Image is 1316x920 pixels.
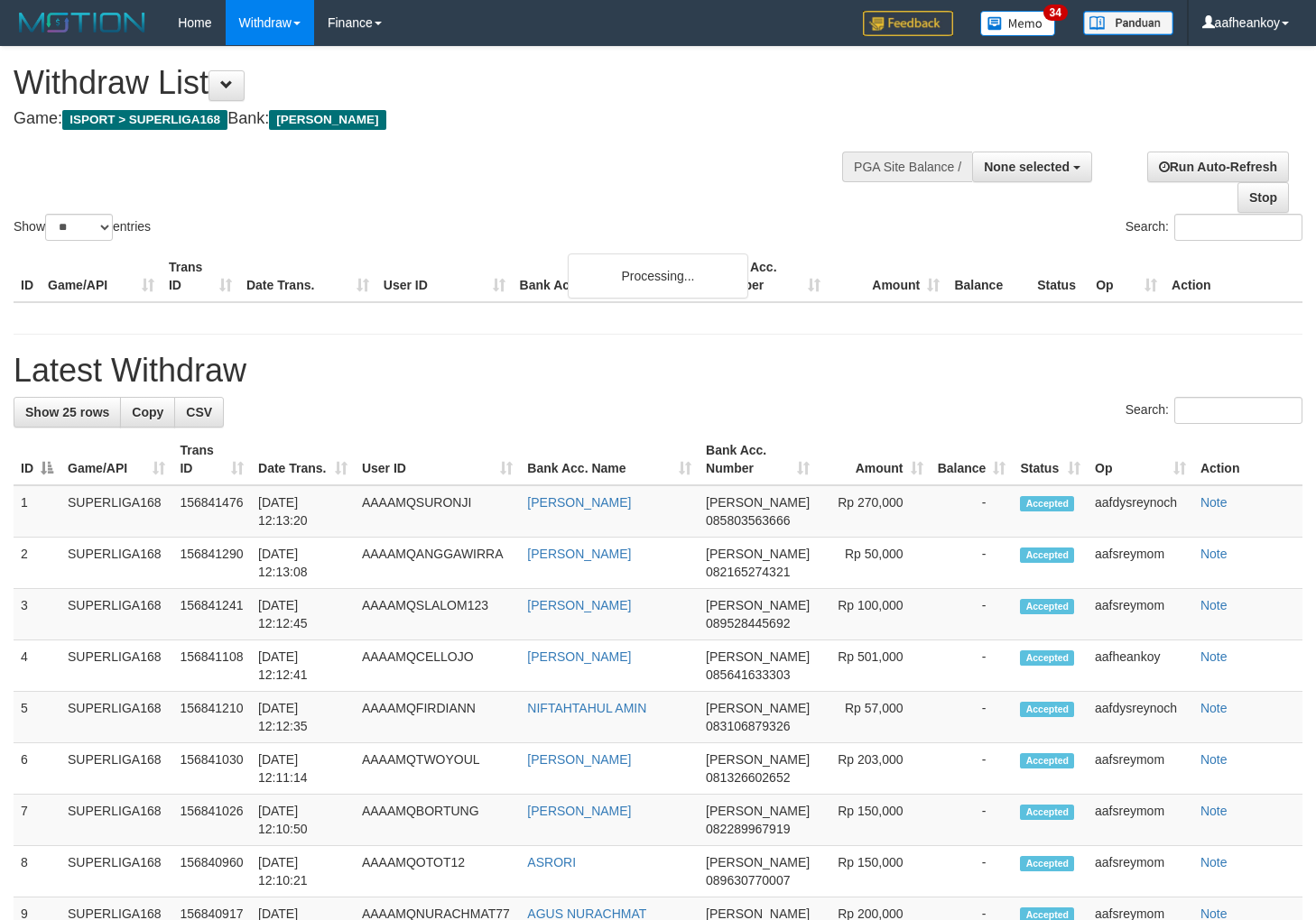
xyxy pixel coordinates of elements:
[1089,251,1164,302] th: Op
[355,743,520,795] td: AAAAMQTWOYOUL
[1020,650,1074,666] span: Accepted
[355,640,520,692] td: AAAAMQCELLOJO
[1020,599,1074,614] span: Accepted
[1147,152,1289,182] a: Run Auto-Refresh
[931,538,1014,589] td: -
[706,752,810,767] span: [PERSON_NAME]
[931,485,1014,538] td: -
[1083,11,1173,35] img: panduan.png
[355,846,520,897] td: AAAAMQOTOT12
[527,547,631,561] a: [PERSON_NAME]
[376,251,513,302] th: User ID
[355,589,520,640] td: AAAAMQSLALOM123
[520,434,699,485] th: Bank Acc. Name: activate to sort column ascending
[931,640,1014,692] td: -
[1088,434,1193,485] th: Op: activate to sort column ascending
[60,538,172,589] td: SUPERLIGA168
[931,434,1014,485] th: Balance: activate to sort column ascending
[14,214,151,241] label: Show entries
[172,795,251,846] td: 156841026
[527,804,631,818] a: [PERSON_NAME]
[172,640,251,692] td: 156841108
[706,667,790,682] span: Copy 085641633303 to clipboard
[1174,214,1302,241] input: Search:
[45,214,113,241] select: Showentries
[120,397,175,428] a: Copy
[1088,485,1193,538] td: aafdysreynoch
[706,701,810,715] span: [PERSON_NAME]
[931,589,1014,640] td: -
[41,251,162,302] th: Game/API
[863,11,953,36] img: Feedback.jpg
[842,152,972,182] div: PGA Site Balance /
[1088,589,1193,640] td: aafsreymom
[60,434,172,485] th: Game/API: activate to sort column ascending
[1020,547,1074,563] span: Accepted
[172,589,251,640] td: 156841241
[251,743,355,795] td: [DATE] 12:11:14
[1126,397,1302,424] label: Search:
[62,110,227,130] span: ISPORT > SUPERLIGA168
[14,485,60,538] td: 1
[60,485,172,538] td: SUPERLIGA168
[14,251,41,302] th: ID
[1200,598,1228,612] a: Note
[60,692,172,743] td: SUPERLIGA168
[1088,640,1193,692] td: aafheankoy
[1030,251,1089,302] th: Status
[355,485,520,538] td: AAAAMQSURONJI
[817,846,930,897] td: Rp 150,000
[251,434,355,485] th: Date Trans.: activate to sort column ascending
[931,692,1014,743] td: -
[172,743,251,795] td: 156841030
[817,692,930,743] td: Rp 57,000
[1193,434,1302,485] th: Action
[14,589,60,640] td: 3
[269,110,385,130] span: [PERSON_NAME]
[817,795,930,846] td: Rp 150,000
[1200,547,1228,561] a: Note
[931,846,1014,897] td: -
[527,598,631,612] a: [PERSON_NAME]
[706,547,810,561] span: [PERSON_NAME]
[706,649,810,664] span: [PERSON_NAME]
[1200,752,1228,767] a: Note
[14,353,1302,389] h1: Latest Withdraw
[706,855,810,869] span: [PERSON_NAME]
[60,846,172,897] td: SUPERLIGA168
[60,743,172,795] td: SUPERLIGA168
[817,434,930,485] th: Amount: activate to sort column ascending
[25,405,109,419] span: Show 25 rows
[706,804,810,818] span: [PERSON_NAME]
[817,743,930,795] td: Rp 203,000
[251,692,355,743] td: [DATE] 12:12:35
[1200,701,1228,715] a: Note
[14,846,60,897] td: 8
[172,538,251,589] td: 156841290
[60,640,172,692] td: SUPERLIGA168
[172,846,251,897] td: 156840960
[14,9,151,36] img: MOTION_logo.png
[1088,846,1193,897] td: aafsreymom
[706,770,790,785] span: Copy 081326602652 to clipboard
[527,649,631,664] a: [PERSON_NAME]
[931,743,1014,795] td: -
[172,485,251,538] td: 156841476
[817,485,930,538] td: Rp 270,000
[817,589,930,640] td: Rp 100,000
[251,640,355,692] td: [DATE] 12:12:41
[706,565,790,579] span: Copy 082165274321 to clipboard
[817,640,930,692] td: Rp 501,000
[174,397,224,428] a: CSV
[1200,495,1228,510] a: Note
[355,795,520,846] td: AAAAMQBORTUNG
[1174,397,1302,424] input: Search:
[172,434,251,485] th: Trans ID: activate to sort column ascending
[1088,795,1193,846] td: aafsreymom
[568,253,748,299] div: Processing...
[1200,649,1228,664] a: Note
[239,251,376,302] th: Date Trans.
[14,538,60,589] td: 2
[699,434,817,485] th: Bank Acc. Number: activate to sort column ascending
[14,795,60,846] td: 7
